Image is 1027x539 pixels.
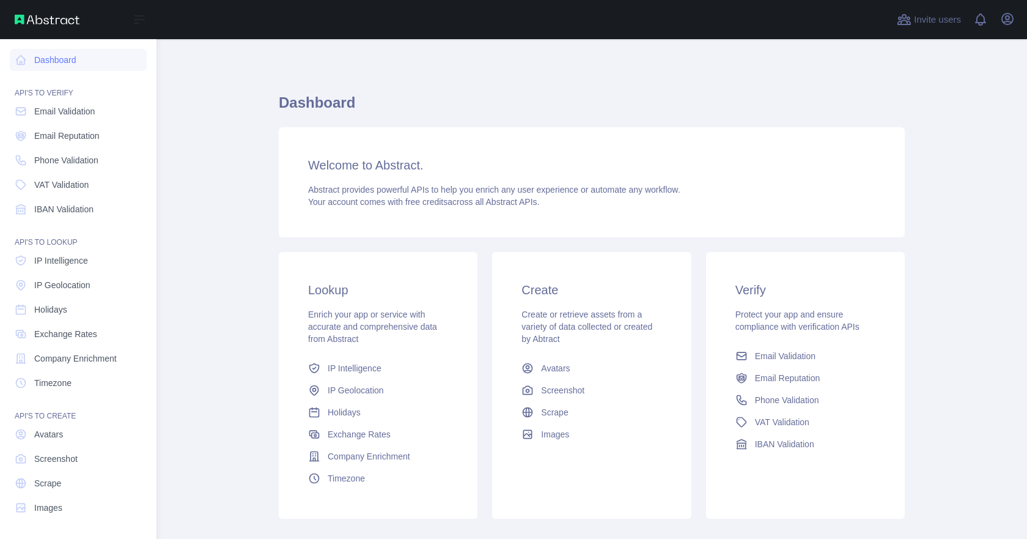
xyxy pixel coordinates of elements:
a: Timezone [303,467,453,489]
a: IP Intelligence [303,357,453,379]
span: Your account comes with across all Abstract APIs. [308,197,539,207]
h3: Welcome to Abstract. [308,157,875,174]
span: free credits [405,197,447,207]
a: Exchange Rates [10,323,147,345]
div: API'S TO CREATE [10,396,147,421]
span: VAT Validation [34,179,89,191]
a: Exchange Rates [303,423,453,445]
a: Scrape [10,472,147,494]
span: Holidays [328,406,361,418]
a: Holidays [303,401,453,423]
span: Screenshot [34,453,78,465]
a: Email Validation [731,345,880,367]
span: Company Enrichment [328,450,410,463]
span: Email Validation [755,350,815,362]
span: Create or retrieve assets from a variety of data collected or created by Abtract [521,310,652,344]
h3: Lookup [308,281,448,299]
span: Email Validation [34,105,95,117]
div: API'S TO VERIFY [10,73,147,98]
a: Phone Validation [731,389,880,411]
a: Images [517,423,666,445]
span: Exchange Rates [34,328,97,340]
a: Email Validation [10,100,147,122]
span: Protect your app and ensure compliance with verification APIs [735,310,860,332]
a: Dashboard [10,49,147,71]
a: VAT Validation [731,411,880,433]
a: Company Enrichment [303,445,453,467]
h3: Verify [735,281,875,299]
h3: Create [521,281,661,299]
span: IP Geolocation [34,279,90,291]
a: Email Reputation [10,125,147,147]
span: Holidays [34,303,67,316]
span: Phone Validation [34,154,98,166]
span: IP Intelligence [328,362,381,374]
span: Scrape [541,406,568,418]
span: Avatars [541,362,570,374]
button: Invite users [894,10,963,29]
a: IP Geolocation [303,379,453,401]
span: VAT Validation [755,416,809,428]
a: Email Reputation [731,367,880,389]
a: IBAN Validation [731,433,880,455]
span: Images [34,502,62,514]
a: VAT Validation [10,174,147,196]
span: IP Intelligence [34,255,88,267]
span: Company Enrichment [34,352,117,365]
span: Timezone [328,472,365,485]
h1: Dashboard [279,93,905,122]
span: IBAN Validation [755,438,814,450]
span: Scrape [34,477,61,489]
a: Timezone [10,372,147,394]
span: Images [541,428,569,440]
span: IBAN Validation [34,203,94,215]
a: Avatars [517,357,666,379]
span: IP Geolocation [328,384,384,396]
a: Screenshot [10,448,147,470]
span: Phone Validation [755,394,819,406]
span: Invite users [914,13,961,27]
span: Email Reputation [755,372,820,384]
img: Abstract API [15,15,79,24]
a: IP Intelligence [10,250,147,272]
span: Exchange Rates [328,428,391,440]
span: Enrich your app or service with accurate and comprehensive data from Abstract [308,310,437,344]
span: Email Reputation [34,130,100,142]
a: Screenshot [517,379,666,401]
span: Timezone [34,377,72,389]
a: Company Enrichment [10,348,147,370]
div: API'S TO LOOKUP [10,223,147,247]
a: Avatars [10,423,147,445]
a: IBAN Validation [10,198,147,220]
span: Abstract provides powerful APIs to help you enrich any user experience or automate any workflow. [308,185,680,195]
span: Avatars [34,428,63,440]
a: Holidays [10,299,147,321]
a: IP Geolocation [10,274,147,296]
span: Screenshot [541,384,584,396]
a: Scrape [517,401,666,423]
a: Phone Validation [10,149,147,171]
a: Images [10,497,147,519]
